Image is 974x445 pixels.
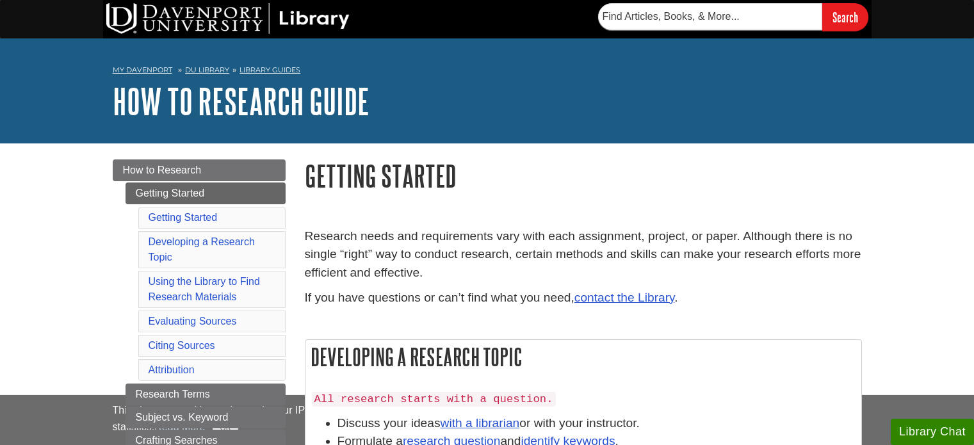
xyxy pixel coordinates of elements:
a: My Davenport [113,65,172,76]
a: Library Guides [239,65,300,74]
h2: Developing a Research Topic [305,340,861,374]
form: Searches DU Library's articles, books, and more [598,3,868,31]
a: How to Research [113,159,286,181]
a: Citing Sources [149,340,215,351]
a: with a librarian [441,416,520,430]
a: Developing a Research Topic [149,236,255,263]
li: Discuss your ideas or with your instructor. [337,414,855,433]
p: Research needs and requirements vary with each assignment, project, or paper. Although there is n... [305,227,862,282]
p: If you have questions or can’t find what you need, . [305,289,862,307]
a: Using the Library to Find Research Materials [149,276,260,302]
a: Getting Started [149,212,218,223]
h1: Getting Started [305,159,862,192]
a: Attribution [149,364,195,375]
a: Research Terms [126,384,286,405]
img: DU Library [106,3,350,34]
a: Evaluating Sources [149,316,237,327]
button: Library Chat [891,419,974,445]
nav: breadcrumb [113,61,862,82]
input: Find Articles, Books, & More... [598,3,822,30]
input: Search [822,3,868,31]
a: How to Research Guide [113,81,369,121]
a: Getting Started [126,182,286,204]
code: All research starts with a question. [312,392,556,407]
a: contact the Library [574,291,674,304]
span: How to Research [123,165,202,175]
a: Subject vs. Keyword [126,407,286,428]
a: DU Library [185,65,229,74]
